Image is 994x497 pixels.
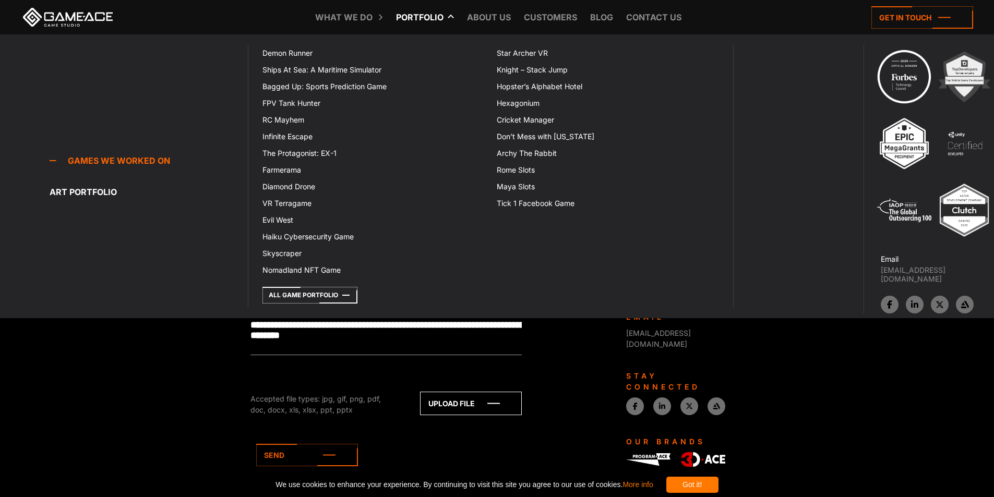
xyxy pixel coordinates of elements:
a: Archy The Rabbit [490,145,725,162]
a: Send [256,444,358,466]
a: Hexagonium [490,95,725,112]
a: FPV Tank Hunter [256,95,490,112]
a: Demon Runner [256,45,490,62]
a: Rome Slots [490,162,725,178]
a: More info [622,480,653,489]
img: Top ar vr development company gaming 2025 game ace [936,181,993,239]
img: 2 [936,48,993,105]
img: 5 [876,181,933,239]
a: Evil West [256,212,490,228]
img: 3D-Ace [681,452,725,467]
a: Star Archer VR [490,45,725,62]
div: Accepted file types: jpg, gif, png, pdf, doc, docx, xls, xlsx, ppt, pptx [250,393,397,415]
a: RC Mayhem [256,112,490,128]
img: 4 [936,115,993,172]
a: Ships At Sea: A Maritime Simulator [256,62,490,78]
div: Our Brands [626,436,736,447]
a: Bagged Up: Sports Prediction Game [256,78,490,95]
a: Haiku Cybersecurity Game [256,228,490,245]
a: Nomadland NFT Game [256,262,490,278]
a: Upload file [420,392,522,415]
a: Infinite Escape [256,128,490,145]
a: Skyscraper [256,245,490,262]
strong: Email [881,254,899,263]
a: Art portfolio [50,181,248,202]
a: Games we worked on [50,150,248,171]
span: We use cookies to enhance your experience. By continuing to visit this site you agree to our use ... [276,477,653,493]
a: Diamond Drone [256,178,490,195]
a: Hopster’s Alphabet Hotel [490,78,725,95]
a: Cricket Manager [490,112,725,128]
a: [EMAIL_ADDRESS][DOMAIN_NAME] [626,329,691,348]
a: Maya Slots [490,178,725,195]
a: [EMAIL_ADDRESS][DOMAIN_NAME] [881,265,994,283]
a: Get in touch [871,6,973,29]
div: Got it! [666,477,718,493]
a: Don’t Mess with [US_STATE] [490,128,725,145]
img: 3 [876,115,933,172]
div: Stay connected [626,370,736,392]
img: Program-Ace [626,453,670,465]
img: Technology council badge program ace 2025 game ace [876,48,933,105]
a: Knight – Stack Jump [490,62,725,78]
a: The Protagonist: EX-1 [256,145,490,162]
a: VR Terragame [256,195,490,212]
a: Tick 1 Facebook Game [490,195,725,212]
a: All Game Portfolio [262,287,357,304]
a: Farmerama [256,162,490,178]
